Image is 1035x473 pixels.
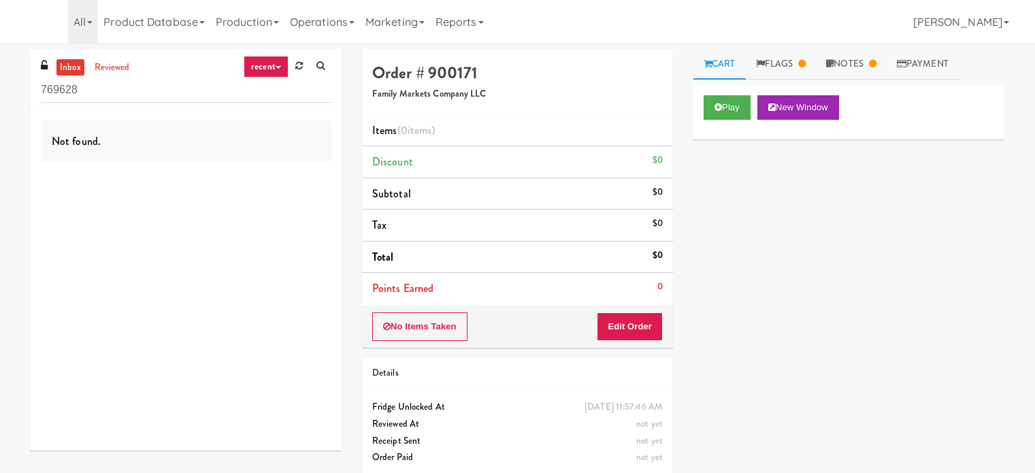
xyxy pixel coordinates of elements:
button: New Window [757,95,839,120]
span: Total [372,249,394,265]
div: Details [372,365,663,382]
button: Play [704,95,751,120]
ng-pluralize: items [408,123,432,138]
a: reviewed [91,59,133,76]
button: Edit Order [597,312,663,341]
span: (0 ) [397,123,436,138]
span: Points Earned [372,280,433,296]
a: inbox [56,59,84,76]
span: not yet [636,434,663,447]
span: Not found. [52,133,101,149]
div: $0 [653,247,663,264]
span: Subtotal [372,186,411,201]
span: not yet [636,417,663,430]
div: 0 [657,278,663,295]
div: [DATE] 11:57:46 AM [585,399,663,416]
span: not yet [636,451,663,463]
div: $0 [653,184,663,201]
div: Fridge Unlocked At [372,399,663,416]
a: Notes [816,49,887,80]
a: Flags [746,49,817,80]
span: Discount [372,154,413,169]
a: recent [244,56,289,78]
a: Payment [887,49,959,80]
div: Order Paid [372,449,663,466]
div: $0 [653,152,663,169]
div: Reviewed At [372,416,663,433]
div: Receipt Sent [372,433,663,450]
button: No Items Taken [372,312,467,341]
span: Tax [372,217,387,233]
a: Cart [693,49,746,80]
h5: Family Markets Company LLC [372,89,663,99]
input: Search vision orders [41,78,331,103]
h4: Order # 900171 [372,64,663,82]
span: Items [372,123,435,138]
div: $0 [653,215,663,232]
